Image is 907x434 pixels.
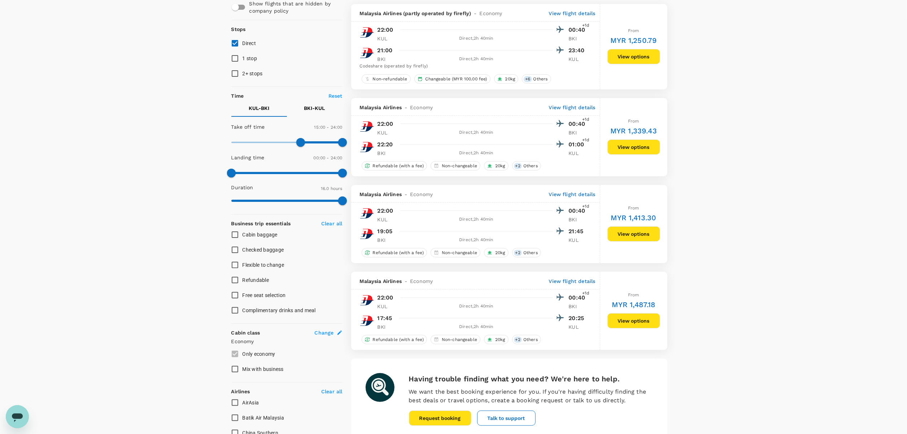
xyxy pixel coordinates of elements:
[231,338,343,345] p: Economy
[362,248,427,257] div: Refundable (with a fee)
[378,56,396,63] p: BKI
[402,278,410,285] span: -
[414,74,490,84] div: Changeable (MYR 100.00 fee)
[231,330,260,336] strong: Cabin class
[243,262,284,268] span: Flexible to change
[628,119,639,124] span: From
[569,236,587,244] p: KUL
[378,140,393,149] p: 22:20
[423,76,490,82] span: Changeable (MYR 100.00 fee)
[378,303,396,310] p: KUL
[480,10,502,17] span: Economy
[492,163,508,169] span: 20kg
[370,76,410,82] span: Non-refundable
[607,139,660,155] button: View options
[569,56,587,63] p: KUL
[243,277,269,283] span: Refundable
[611,212,657,223] h6: MYR 1,413.30
[378,46,393,55] p: 21:00
[607,49,660,64] button: View options
[314,155,343,160] span: 00:00 - 24:00
[231,154,265,161] p: Landing time
[569,303,587,310] p: BKI
[531,76,551,82] span: Others
[569,150,587,157] p: KUL
[360,293,374,307] img: MH
[400,303,553,310] div: Direct , 2h 40min
[409,373,653,385] h6: Having trouble finding what you need? We're here to help.
[569,227,587,236] p: 21:45
[612,299,655,310] h6: MYR 1,487.18
[409,411,471,426] button: Request booking
[549,104,596,111] p: View flight details
[520,337,541,343] span: Others
[569,46,587,55] p: 23:40
[378,120,393,128] p: 22:00
[439,337,480,343] span: Non-changeable
[400,35,553,42] div: Direct , 2h 40min
[569,323,587,331] p: KUL
[360,10,471,17] span: Malaysia Airlines (partly operated by firefly)
[431,335,480,344] div: Non-changeable
[6,405,29,428] iframe: Button to launch messaging window
[231,123,265,130] p: Take off time
[378,227,393,236] p: 19:05
[243,232,278,238] span: Cabin baggage
[611,35,657,46] h6: MYR 1,250.79
[362,161,427,170] div: Refundable (with a fee)
[582,22,589,29] span: +1d
[243,307,316,313] span: Complimentary drinks and meal
[439,163,480,169] span: Non-changeable
[362,74,411,84] div: Non-refundable
[231,389,250,394] strong: Airlines
[471,10,479,17] span: -
[360,191,402,198] span: Malaysia Airlines
[607,226,660,242] button: View options
[582,290,589,297] span: +1d
[549,191,596,198] p: View flight details
[243,71,263,76] span: 2+ stops
[370,337,427,343] span: Refundable (with a fee)
[400,150,553,157] div: Direct , 2h 40min
[360,104,402,111] span: Malaysia Airlines
[378,35,396,42] p: KUL
[360,140,374,154] img: MH
[231,26,246,32] strong: Stops
[360,227,374,241] img: MH
[520,250,541,256] span: Others
[410,104,433,111] span: Economy
[314,125,343,130] span: 15:00 - 24:00
[520,163,541,169] span: Others
[243,400,259,406] span: AirAsia
[628,292,639,297] span: From
[400,323,553,331] div: Direct , 2h 40min
[610,125,657,137] h6: MYR 1,339.43
[492,250,508,256] span: 20kg
[549,278,596,285] p: View flight details
[512,248,541,257] div: +2Others
[370,163,427,169] span: Refundable (with a fee)
[315,329,334,336] span: Change
[378,207,393,215] p: 22:00
[321,220,342,227] p: Clear all
[243,351,275,357] span: Only economy
[569,216,587,223] p: BKI
[524,76,532,82] span: + 6
[360,63,587,70] div: Codeshare (operated by firefly)
[362,335,427,344] div: Refundable (with a fee)
[409,387,653,405] p: We want the best booking experience for you. If you're having difficulty finding the best deals o...
[360,278,402,285] span: Malaysia Airlines
[231,184,253,191] p: Duration
[569,129,587,136] p: BKI
[400,129,553,136] div: Direct , 2h 40min
[378,323,396,331] p: BKI
[549,10,596,17] p: View flight details
[410,191,433,198] span: Economy
[607,313,660,328] button: View options
[378,129,396,136] p: KUL
[484,335,509,344] div: 20kg
[494,74,519,84] div: 20kg
[569,293,587,302] p: 00:40
[514,337,522,343] span: + 2
[249,105,269,112] p: KUL - BKI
